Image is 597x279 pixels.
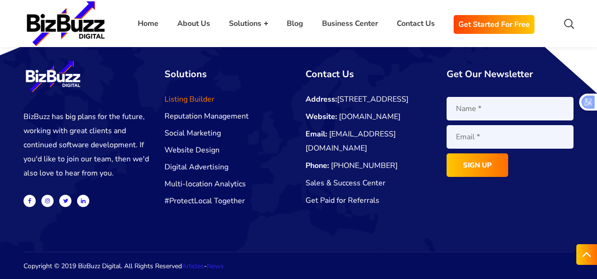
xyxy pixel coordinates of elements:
[306,129,396,153] a: [EMAIL_ADDRESS][DOMAIN_NAME]
[447,68,533,80] span: Get Our Newsletter
[306,68,354,80] span: Contact Us
[447,97,573,120] input: Name *
[397,16,435,31] span: Contact Us
[165,68,207,80] span: Solutions
[165,196,245,206] a: #ProtectLocal Together
[339,112,401,122] a: [DOMAIN_NAME]
[207,262,224,271] a: News
[306,94,337,104] span: Address:
[24,112,149,178] span: BizBuzz has big plans for the future, working with great clients and continued software developme...
[322,16,378,31] span: Business Center
[229,16,268,31] span: Solutions
[165,128,221,138] a: Social Marketing
[447,97,573,184] form: Contact form
[41,195,54,207] a: Instagram
[77,195,89,207] a: Linkedin
[165,145,220,155] a: Website Design
[24,259,573,273] p: Copyright © 2019 BizBuzz Digital. All Rights Reserved -
[306,129,327,139] span: Email:
[447,125,573,149] input: Email *
[458,17,530,32] span: Get Started for Free
[24,195,36,207] a: Facebook
[287,16,303,31] span: Blog
[306,94,408,104] span: [STREET_ADDRESS]
[138,16,158,31] span: Home
[454,15,534,34] a: Get Started for Free
[177,16,210,31] span: About Us
[306,178,385,188] a: Sales & Success Center
[182,262,204,271] a: Articles
[59,195,71,207] a: Twitter
[550,234,597,279] iframe: Chat Widget
[306,112,337,122] span: Website:
[447,153,508,177] input: SIGN UP
[165,94,214,104] a: Listing Builder
[165,111,249,121] a: Reputation Management
[165,162,228,172] a: Digital Advertising
[165,179,246,189] a: Multi-location Analytics
[331,160,398,171] a: [PHONE_NUMBER]
[306,195,379,206] a: Get Paid for Referrals
[306,160,329,171] span: Phone:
